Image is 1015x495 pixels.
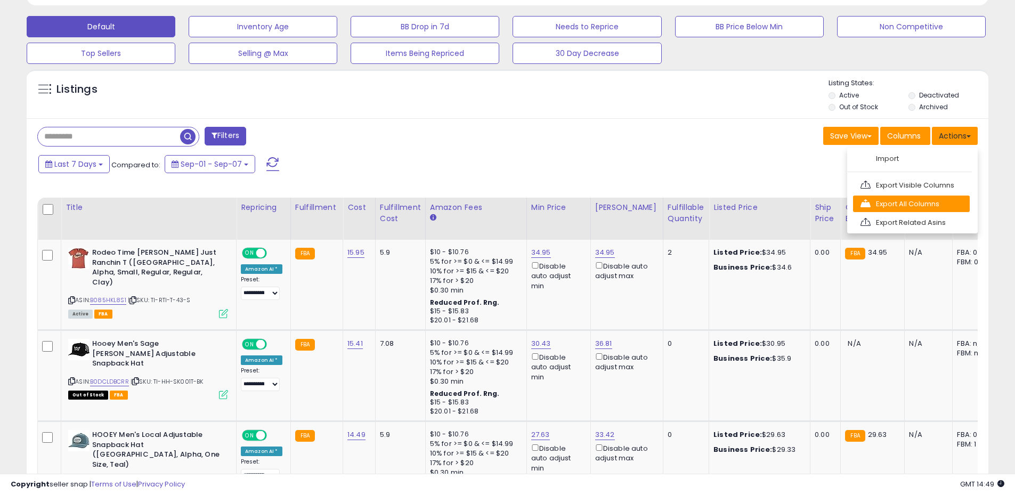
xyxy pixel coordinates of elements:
[815,202,836,224] div: Ship Price
[295,339,315,351] small: FBA
[205,127,246,145] button: Filters
[713,339,802,348] div: $30.95
[241,367,282,391] div: Preset:
[957,248,992,257] div: FBA: 0
[668,202,704,224] div: Fulfillable Quantity
[713,429,762,440] b: Listed Price:
[713,353,772,363] b: Business Price:
[853,214,970,231] a: Export Related Asins
[54,159,96,169] span: Last 7 Days
[241,202,286,213] div: Repricing
[531,429,550,440] a: 27.63
[713,247,762,257] b: Listed Price:
[241,447,282,456] div: Amazon AI *
[380,339,417,348] div: 7.08
[880,127,930,145] button: Columns
[295,202,338,213] div: Fulfillment
[839,102,878,111] label: Out of Stock
[11,480,185,490] div: seller snap | |
[241,458,282,482] div: Preset:
[68,339,228,398] div: ASIN:
[823,127,879,145] button: Save View
[68,248,228,317] div: ASIN:
[430,307,518,316] div: $15 - $15.83
[347,429,366,440] a: 14.49
[713,354,802,363] div: $35.9
[430,348,518,358] div: 5% for >= $0 & <= $14.99
[957,339,992,348] div: FBA: n/a
[430,430,518,439] div: $10 - $10.76
[265,340,282,349] span: OFF
[531,338,551,349] a: 30.43
[430,407,518,416] div: $20.01 - $21.68
[91,479,136,489] a: Terms of Use
[430,202,522,213] div: Amazon Fees
[837,16,986,37] button: Non Competitive
[595,247,615,258] a: 34.95
[430,298,500,307] b: Reduced Prof. Rng.
[713,430,802,440] div: $29.63
[868,247,888,257] span: 34.95
[265,249,282,258] span: OFF
[189,16,337,37] button: Inventory Age
[713,445,802,455] div: $29.33
[347,247,364,258] a: 15.95
[430,398,518,407] div: $15 - $15.83
[909,430,944,440] div: N/A
[713,202,806,213] div: Listed Price
[595,351,655,372] div: Disable auto adjust max
[243,340,256,349] span: ON
[430,248,518,257] div: $10 - $10.76
[531,202,586,213] div: Min Price
[957,430,992,440] div: FBA: 0
[531,247,551,258] a: 34.95
[430,389,500,398] b: Reduced Prof. Rng.
[380,202,421,224] div: Fulfillment Cost
[138,479,185,489] a: Privacy Policy
[243,431,256,440] span: ON
[713,338,762,348] b: Listed Price:
[668,339,701,348] div: 0
[845,430,865,442] small: FBA
[90,377,129,386] a: B0DCLDBCRR
[430,439,518,449] div: 5% for >= $0 & <= $14.99
[815,339,832,348] div: 0.00
[713,248,802,257] div: $34.95
[853,150,970,167] a: Import
[853,177,970,193] a: Export Visible Columns
[430,257,518,266] div: 5% for >= $0 & <= $14.99
[595,338,612,349] a: 36.81
[531,351,582,382] div: Disable auto adjust min
[909,248,944,257] div: N/A
[241,355,282,365] div: Amazon AI *
[128,296,190,304] span: | SKU: TI-RTI-T-43-S
[430,358,518,367] div: 10% for >= $15 & <= $20
[165,155,255,173] button: Sep-01 - Sep-07
[68,339,90,360] img: 318qZqXzn1L._SL40_.jpg
[110,391,128,400] span: FBA
[829,78,988,88] p: Listing States:
[243,249,256,258] span: ON
[430,266,518,276] div: 10% for >= $15 & <= $20
[430,339,518,348] div: $10 - $10.76
[380,248,417,257] div: 5.9
[430,449,518,458] div: 10% for >= $15 & <= $20
[531,260,582,291] div: Disable auto adjust min
[295,430,315,442] small: FBA
[909,339,944,348] div: N/A
[241,276,282,300] div: Preset:
[380,430,417,440] div: 5.9
[848,338,860,348] span: N/A
[92,430,222,472] b: HOOEY Men's Local Adjustable Snapback Hat ([GEOGRAPHIC_DATA], Alpha, One Size, Teal)
[430,458,518,468] div: 17% for > $20
[347,202,371,213] div: Cost
[68,430,90,451] img: 41kn9Nin9JL._SL40_.jpg
[430,286,518,295] div: $0.30 min
[957,348,992,358] div: FBM: n/a
[595,429,615,440] a: 33.42
[513,43,661,64] button: 30 Day Decrease
[845,202,900,224] div: Current Buybox Price
[668,248,701,257] div: 2
[66,202,232,213] div: Title
[675,16,824,37] button: BB Price Below Min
